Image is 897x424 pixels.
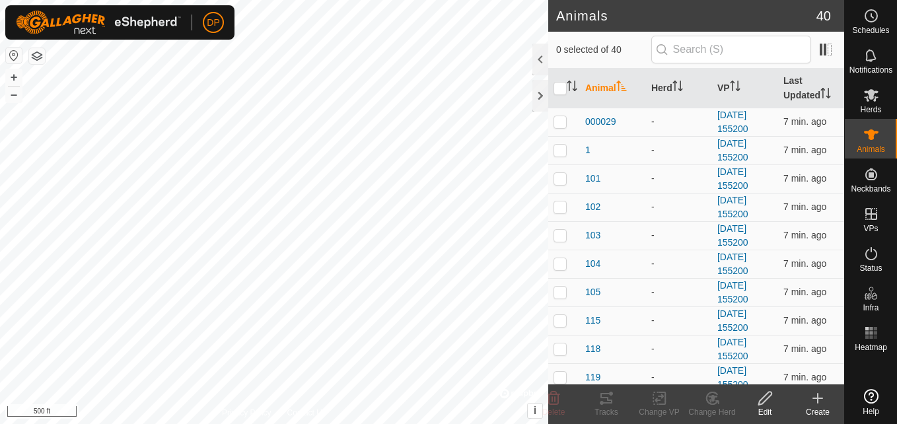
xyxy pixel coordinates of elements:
th: VP [712,69,778,108]
a: Privacy Policy [222,407,271,419]
span: Infra [863,304,879,312]
span: 1 [585,143,591,157]
span: Help [863,407,879,415]
span: Sep 9, 2025, 3:08 PM [783,145,826,155]
span: Animals [857,145,885,153]
button: Map Layers [29,48,45,64]
div: Tracks [580,406,633,418]
span: Sep 9, 2025, 3:08 PM [783,372,826,382]
th: Animal [580,69,646,108]
span: Neckbands [851,185,890,193]
span: 105 [585,285,600,299]
span: Sep 9, 2025, 3:08 PM [783,343,826,354]
span: 000029 [585,115,616,129]
p-sorticon: Activate to sort [672,83,683,93]
img: Gallagher Logo [16,11,181,34]
span: 119 [585,371,600,384]
p-sorticon: Activate to sort [567,83,577,93]
span: Status [859,264,882,272]
th: Herd [646,69,712,108]
p-sorticon: Activate to sort [820,90,831,100]
div: - [651,342,707,356]
button: + [6,69,22,85]
div: - [651,314,707,328]
span: 0 selected of 40 [556,43,651,57]
a: [DATE] 155200 [717,365,748,390]
a: [DATE] 155200 [717,166,748,191]
span: 118 [585,342,600,356]
a: [DATE] 155200 [717,223,748,248]
span: 104 [585,257,600,271]
span: Sep 9, 2025, 3:08 PM [783,230,826,240]
span: 103 [585,229,600,242]
span: 115 [585,314,600,328]
span: VPs [863,225,878,232]
span: 40 [816,6,831,26]
span: Sep 9, 2025, 3:08 PM [783,116,826,127]
span: Sep 9, 2025, 3:08 PM [783,173,826,184]
div: Edit [738,406,791,418]
button: – [6,87,22,102]
span: Schedules [852,26,889,34]
span: 101 [585,172,600,186]
a: Help [845,384,897,421]
span: Sep 9, 2025, 3:08 PM [783,258,826,269]
span: Notifications [849,66,892,74]
span: DP [207,16,219,30]
div: - [651,371,707,384]
span: Heatmap [855,343,887,351]
a: [DATE] 155200 [717,110,748,134]
button: Reset Map [6,48,22,63]
span: Sep 9, 2025, 3:08 PM [783,287,826,297]
span: i [534,405,536,416]
div: Create [791,406,844,418]
button: i [528,404,542,418]
div: - [651,115,707,129]
span: Herds [860,106,881,114]
a: [DATE] 155200 [717,138,748,162]
span: 102 [585,200,600,214]
div: - [651,200,707,214]
a: [DATE] 155200 [717,308,748,333]
div: Change Herd [686,406,738,418]
div: - [651,143,707,157]
div: - [651,172,707,186]
div: Change VP [633,406,686,418]
p-sorticon: Activate to sort [616,83,627,93]
a: [DATE] 155200 [717,195,748,219]
span: Sep 9, 2025, 3:08 PM [783,201,826,212]
a: [DATE] 155200 [717,280,748,304]
th: Last Updated [778,69,844,108]
div: - [651,229,707,242]
p-sorticon: Activate to sort [730,83,740,93]
a: [DATE] 155200 [717,337,748,361]
h2: Animals [556,8,816,24]
span: Delete [542,407,565,417]
span: Sep 9, 2025, 3:08 PM [783,315,826,326]
a: [DATE] 155200 [717,252,748,276]
div: - [651,257,707,271]
input: Search (S) [651,36,811,63]
div: - [651,285,707,299]
a: Contact Us [287,407,326,419]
